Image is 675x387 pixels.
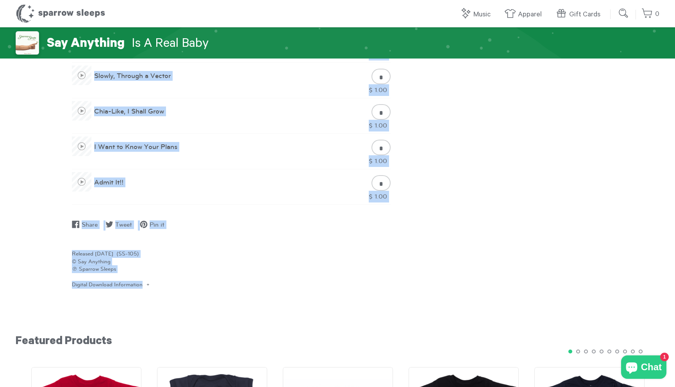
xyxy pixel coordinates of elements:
h2: Featured Products [16,335,659,350]
span: Share [82,220,98,229]
button: 10 of 10 [636,347,644,355]
div: $ 1.00 [365,191,391,202]
button: 6 of 10 [605,347,612,355]
a: Admit It!! [72,177,124,197]
a: Chia-Like, I Shall Grow [72,106,165,126]
button: 1 of 10 [566,347,573,355]
div: ℗ Sparrow Sleeps [72,265,391,273]
div: © Say Anything [72,258,391,266]
button: 5 of 10 [597,347,605,355]
span: Released [DATE] [72,251,113,257]
a: I Want to Know Your Plans [72,141,178,162]
span: Tweet [115,220,132,229]
div: $ 1.00 [365,84,391,96]
h1: Sparrow Sleeps [16,4,105,23]
button: 3 of 10 [581,347,589,355]
input: Submit [616,5,632,21]
button: 4 of 10 [589,347,597,355]
div: $ 1.00 [365,155,391,167]
inbox-online-store-chat: Shopify online store chat [619,355,669,381]
div: $ 1.00 [365,120,391,131]
button: 8 of 10 [620,347,628,355]
img: Say Anything - Is A Real Baby [16,31,39,55]
span: (SS-105) [116,251,139,257]
a: Apparel [504,6,546,23]
span: Say Anything [47,38,125,52]
button: 9 of 10 [628,347,636,355]
span: Pin it [150,220,164,229]
a: Slowly, Through a Vector [72,70,171,91]
div: Digital Download Information [72,282,150,288]
span: Is A Real Baby [132,38,209,52]
a: 0 [641,6,659,23]
button: 2 of 10 [573,347,581,355]
a: Gift Cards [555,6,604,23]
button: 7 of 10 [612,347,620,355]
a: Music [460,6,495,23]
